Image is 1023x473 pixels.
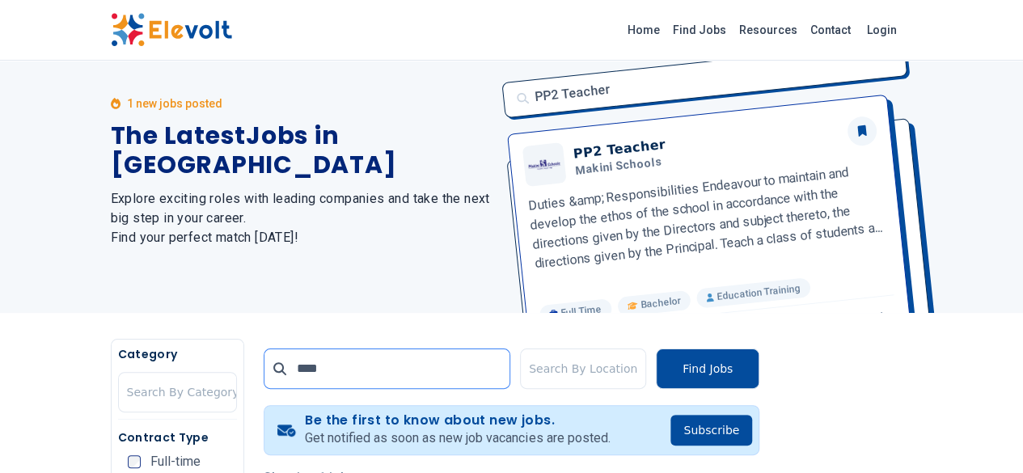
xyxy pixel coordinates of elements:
[666,17,733,43] a: Find Jobs
[127,95,222,112] p: 1 new jobs posted
[118,429,237,446] h5: Contract Type
[111,13,232,47] img: Elevolt
[733,17,804,43] a: Resources
[621,17,666,43] a: Home
[111,121,492,179] h1: The Latest Jobs in [GEOGRAPHIC_DATA]
[305,412,610,429] h4: Be the first to know about new jobs.
[857,14,907,46] a: Login
[150,455,201,468] span: Full-time
[804,17,857,43] a: Contact
[656,348,759,389] button: Find Jobs
[118,346,237,362] h5: Category
[670,415,752,446] button: Subscribe
[128,455,141,468] input: Full-time
[111,189,492,247] h2: Explore exciting roles with leading companies and take the next big step in your career. Find you...
[942,395,1023,473] iframe: Chat Widget
[305,429,610,448] p: Get notified as soon as new job vacancies are posted.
